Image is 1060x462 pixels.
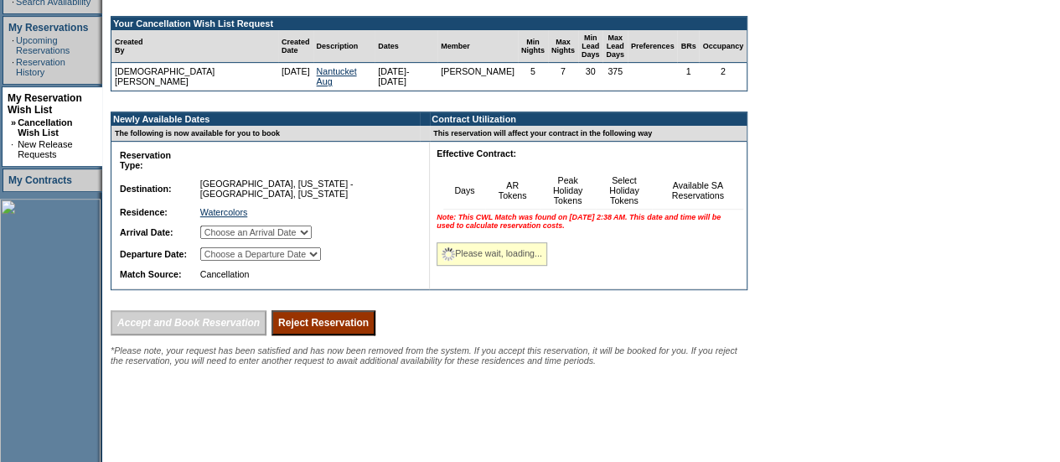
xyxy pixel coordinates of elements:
[518,63,548,91] td: 5
[12,57,14,77] td: ·
[120,184,172,194] b: Destination:
[437,30,518,63] td: Member
[430,112,747,126] td: Contract Utilization
[430,126,747,142] td: This reservation will affect your contract in the following way
[313,30,375,63] td: Description
[437,148,516,158] b: Effective Contract:
[578,30,603,63] td: Min Lead Days
[16,35,70,55] a: Upcoming Reservations
[8,22,88,34] a: My Reservations
[433,210,743,233] td: Note: This CWL Match was found on [DATE] 2:38 AM. This date and time will be used to calculate re...
[375,63,437,91] td: [DATE]- [DATE]
[18,117,72,138] a: Cancellation Wish List
[699,63,747,91] td: 2
[278,30,313,63] td: Created Date
[443,172,485,210] td: Days
[16,57,65,77] a: Reservation History
[602,30,628,63] td: Max Lead Days
[12,35,14,55] td: ·
[120,150,171,170] b: Reservation Type:
[111,126,420,142] td: The following is now available for you to book
[8,174,72,186] a: My Contracts
[11,117,16,127] b: »
[540,172,596,210] td: Peak Holiday Tokens
[375,30,437,63] td: Dates
[197,266,415,283] td: Cancellation
[518,30,548,63] td: Min Nights
[271,310,375,335] input: Reject Reservation
[111,345,737,366] span: *Please note, your request has been satisfied and has now been removed from the system. If you ac...
[18,139,72,159] a: New Release Requests
[120,207,168,217] b: Residence:
[197,175,415,202] td: [GEOGRAPHIC_DATA], [US_STATE] - [GEOGRAPHIC_DATA], [US_STATE]
[200,207,247,217] a: Watercolors
[677,63,699,91] td: 1
[699,30,747,63] td: Occupancy
[602,63,628,91] td: 375
[677,30,699,63] td: BRs
[437,242,547,266] div: Please wait, loading...
[317,66,357,86] a: Nantucket Aug
[596,172,652,210] td: Select Holiday Tokens
[278,63,313,91] td: [DATE]
[111,310,266,335] input: Accept and Book Reservation
[578,63,603,91] td: 30
[548,63,578,91] td: 7
[437,63,518,91] td: [PERSON_NAME]
[111,17,747,30] td: Your Cancellation Wish List Request
[111,112,420,126] td: Newly Available Dates
[120,227,173,237] b: Arrival Date:
[120,269,181,279] b: Match Source:
[485,172,540,210] td: AR Tokens
[628,30,678,63] td: Preferences
[111,30,278,63] td: Created By
[120,249,187,259] b: Departure Date:
[8,92,82,116] a: My Reservation Wish List
[652,172,743,210] td: Available SA Reservations
[111,63,278,91] td: [DEMOGRAPHIC_DATA][PERSON_NAME]
[11,139,16,159] td: ·
[548,30,578,63] td: Max Nights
